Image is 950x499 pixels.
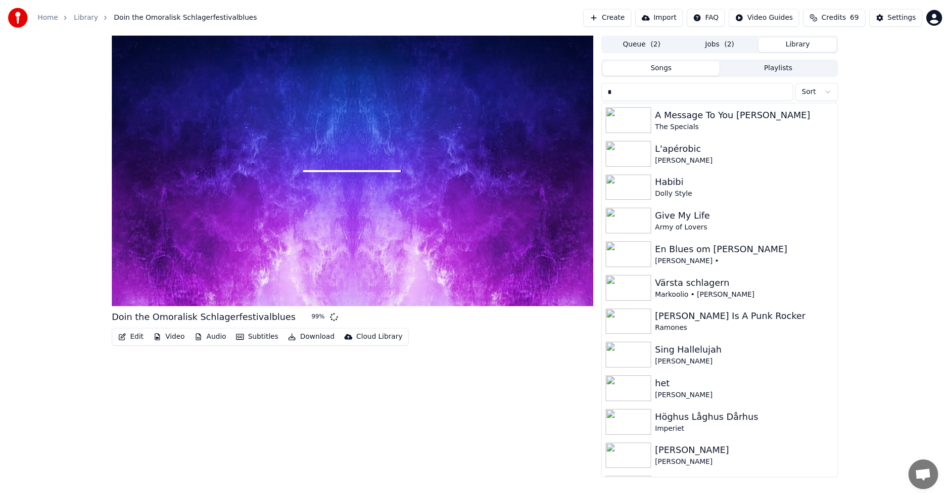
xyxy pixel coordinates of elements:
div: Army of Lovers [655,223,834,232]
button: Import [635,9,683,27]
div: Markoolio • [PERSON_NAME] [655,290,834,300]
div: Doin the Omoralisk Schlagerfestivalblues [112,310,295,324]
div: Cloud Library [356,332,402,342]
div: Ramones [655,323,834,333]
span: Doin the Omoralisk Schlagerfestivalblues [114,13,257,23]
div: [PERSON_NAME] Is A Punk Rocker [655,309,834,323]
span: ( 2 ) [651,40,661,49]
div: Settings [888,13,916,23]
button: Jobs [681,38,759,52]
div: 99 % [311,313,326,321]
div: Höghus Låghus Dårhus [655,410,834,424]
div: En Blues om [PERSON_NAME] [655,242,834,256]
div: [PERSON_NAME] [655,357,834,366]
button: Credits69 [803,9,865,27]
button: Edit [114,330,147,344]
a: Home [38,13,58,23]
button: Queue [603,38,681,52]
div: [PERSON_NAME] [655,457,834,467]
button: Subtitles [232,330,282,344]
button: Create [583,9,631,27]
div: L'apérobic [655,142,834,156]
button: Library [759,38,837,52]
button: Playlists [719,61,837,76]
span: ( 2 ) [724,40,734,49]
div: A Message To You [PERSON_NAME] [655,108,834,122]
div: [PERSON_NAME] • [655,256,834,266]
button: Songs [603,61,720,76]
button: Settings [869,9,922,27]
div: het [655,376,834,390]
button: FAQ [687,9,725,27]
img: youka [8,8,28,28]
span: Credits [821,13,846,23]
div: Habibi [655,175,834,189]
div: Värsta schlagern [655,276,834,290]
div: Dolly Style [655,189,834,199]
button: Video Guides [729,9,799,27]
button: Audio [190,330,230,344]
div: [PERSON_NAME] [655,443,834,457]
span: 69 [850,13,859,23]
div: [PERSON_NAME] [655,390,834,400]
div: [PERSON_NAME] [655,156,834,166]
nav: breadcrumb [38,13,257,23]
div: Give My Life [655,209,834,223]
div: The Specials [655,122,834,132]
button: Download [284,330,338,344]
a: Library [74,13,98,23]
div: Imperiet [655,424,834,434]
div: Sing Hallelujah [655,343,834,357]
div: Öppna chatt [908,459,938,489]
button: Video [149,330,189,344]
span: Sort [802,87,816,97]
